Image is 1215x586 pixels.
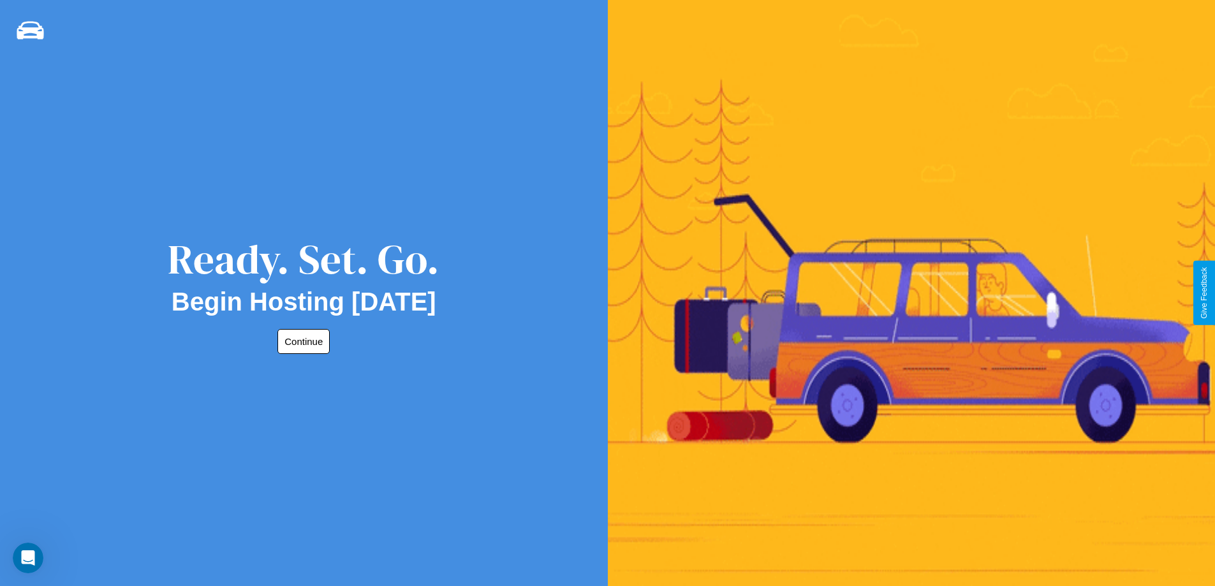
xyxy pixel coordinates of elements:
div: Ready. Set. Go. [168,231,439,288]
div: Give Feedback [1200,267,1209,319]
h2: Begin Hosting [DATE] [172,288,436,316]
iframe: Intercom live chat [13,543,43,573]
button: Continue [277,329,330,354]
